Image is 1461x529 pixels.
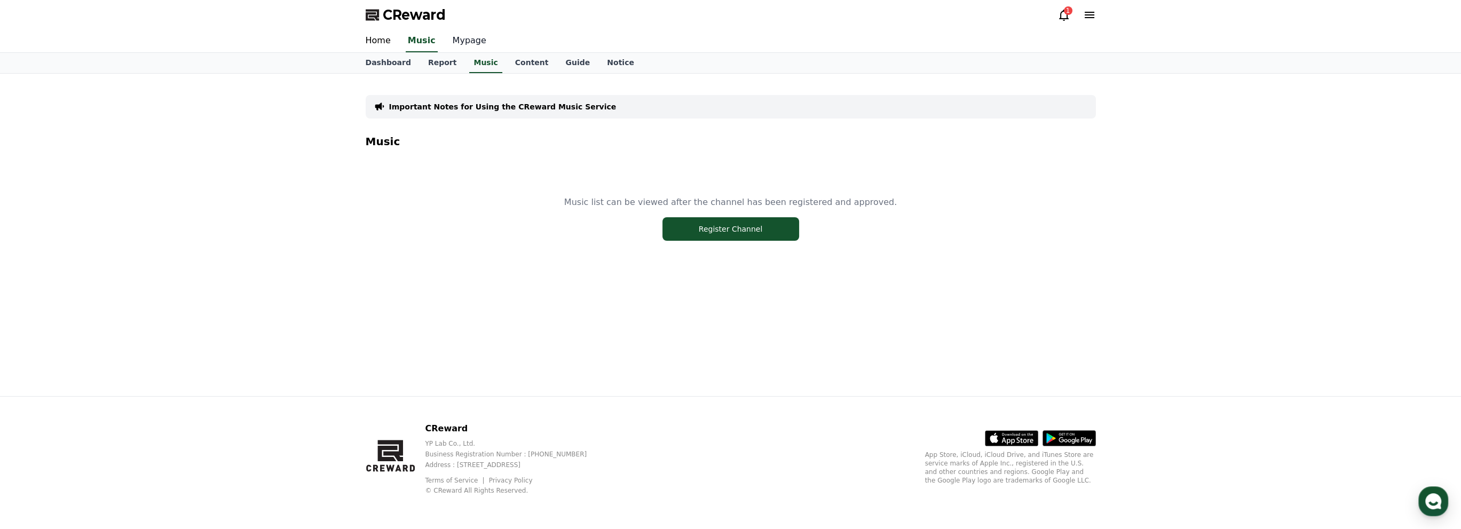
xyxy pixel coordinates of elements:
[444,30,495,52] a: Mypage
[662,217,799,241] button: Register Channel
[425,422,604,435] p: CReward
[425,486,604,495] p: © CReward All Rights Reserved.
[366,136,1096,147] h4: Music
[925,451,1096,485] p: App Store, iCloud, iCloud Drive, and iTunes Store are service marks of Apple Inc., registered in ...
[425,450,604,459] p: Business Registration Number : [PHONE_NUMBER]
[138,338,205,365] a: Settings
[425,439,604,448] p: YP Lab Co., Ltd.
[564,196,897,209] p: Music list can be viewed after the channel has been registered and approved.
[425,477,486,484] a: Terms of Service
[420,53,465,73] a: Report
[27,354,46,363] span: Home
[1057,9,1070,21] a: 1
[3,338,70,365] a: Home
[557,53,598,73] a: Guide
[89,355,120,364] span: Messages
[366,6,446,23] a: CReward
[1064,6,1072,15] div: 1
[598,53,643,73] a: Notice
[70,338,138,365] a: Messages
[469,53,502,73] a: Music
[406,30,438,52] a: Music
[357,53,420,73] a: Dashboard
[357,30,399,52] a: Home
[389,101,617,112] a: Important Notes for Using the CReward Music Service
[158,354,184,363] span: Settings
[507,53,557,73] a: Content
[383,6,446,23] span: CReward
[425,461,604,469] p: Address : [STREET_ADDRESS]
[489,477,533,484] a: Privacy Policy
